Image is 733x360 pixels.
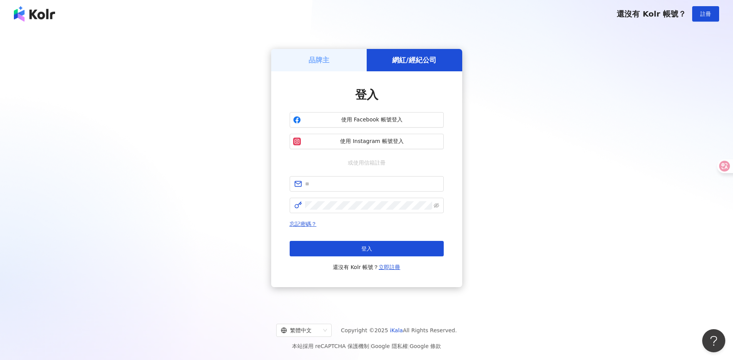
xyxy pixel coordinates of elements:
[309,55,329,65] h5: 品牌主
[409,343,441,349] a: Google 條款
[702,329,725,352] iframe: Help Scout Beacon - Open
[361,246,372,252] span: 登入
[292,341,441,351] span: 本站採用 reCAPTCHA 保護機制
[390,327,403,333] a: iKala
[290,134,444,149] button: 使用 Instagram 帳號登入
[290,221,317,227] a: 忘記密碼？
[700,11,711,17] span: 註冊
[304,138,440,145] span: 使用 Instagram 帳號登入
[304,116,440,124] span: 使用 Facebook 帳號登入
[355,88,378,101] span: 登入
[371,343,408,349] a: Google 隱私權
[341,326,457,335] span: Copyright © 2025 All Rights Reserved.
[342,158,391,167] span: 或使用信箱註冊
[617,9,686,19] span: 還沒有 Kolr 帳號？
[379,264,400,270] a: 立即註冊
[14,6,55,22] img: logo
[408,343,410,349] span: |
[281,324,320,336] div: 繁體中文
[369,343,371,349] span: |
[290,241,444,256] button: 登入
[290,112,444,128] button: 使用 Facebook 帳號登入
[392,55,436,65] h5: 網紅/經紀公司
[333,262,401,272] span: 還沒有 Kolr 帳號？
[692,6,719,22] button: 註冊
[434,203,439,208] span: eye-invisible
